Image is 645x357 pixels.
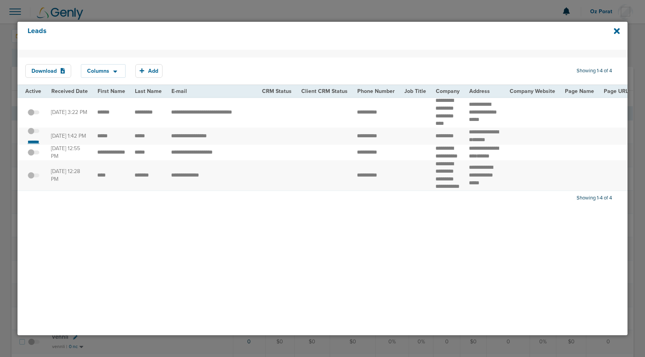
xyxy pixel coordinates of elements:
span: Showing 1-4 of 4 [577,195,612,201]
span: CRM Status [262,88,292,94]
th: Company Website [505,85,560,97]
span: E-mail [171,88,187,94]
span: Add [148,68,158,74]
th: Job Title [399,85,431,97]
td: [DATE] 3:22 PM [46,97,93,127]
td: [DATE] 12:55 PM [46,145,93,160]
span: Showing 1-4 of 4 [577,68,612,74]
button: Add [135,64,163,78]
th: Page Name [560,85,599,97]
span: Page URL [604,88,628,94]
span: Columns [87,68,109,74]
td: [DATE] 12:28 PM [46,160,93,191]
span: Phone Number [357,88,395,94]
td: [DATE] 1:42 PM [46,128,93,145]
span: First Name [98,88,125,94]
span: Received Date [51,88,88,94]
h4: Leads [28,27,560,45]
th: Company [431,85,464,97]
th: Client CRM Status [296,85,352,97]
button: Download [25,64,71,78]
th: Address [464,85,505,97]
span: Last Name [135,88,162,94]
span: Active [25,88,41,94]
